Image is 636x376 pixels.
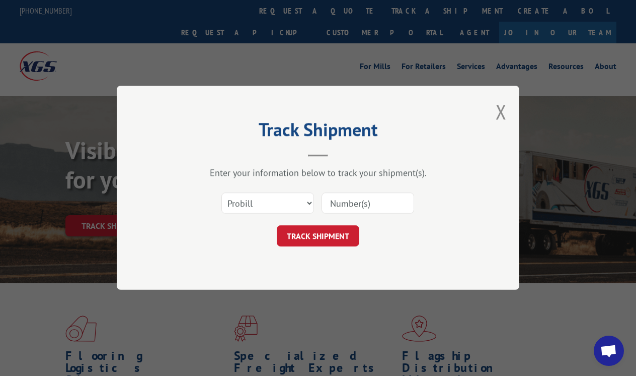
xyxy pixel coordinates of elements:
input: Number(s) [322,193,414,214]
div: Open chat [594,336,624,366]
button: Close modal [496,98,507,125]
div: Enter your information below to track your shipment(s). [167,167,469,179]
button: TRACK SHIPMENT [277,226,359,247]
h2: Track Shipment [167,122,469,142]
